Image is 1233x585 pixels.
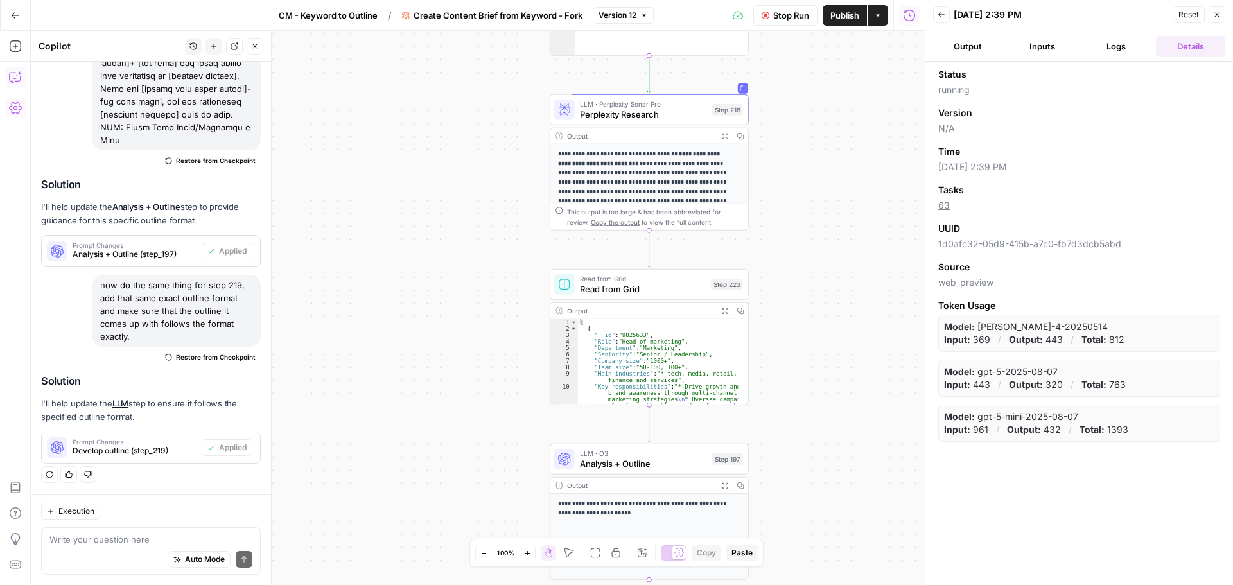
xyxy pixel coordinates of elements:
span: 100% [496,548,514,558]
button: Applied [202,439,252,456]
span: Toggle code folding, rows 1 through 19 [570,319,577,326]
div: This output is too large & has been abbreviated for review. to view the full content. [567,207,743,227]
div: Step 223 [711,279,743,290]
button: Version 12 [593,7,654,24]
span: web_preview [938,276,1220,289]
p: 432 [1007,423,1061,436]
span: 1d0afc32-05d9-415b-a7c0-fb7d3dcb5abd [938,238,1220,250]
p: / [1071,378,1074,391]
button: Applied [202,243,252,259]
div: 9 [550,371,578,383]
div: 5 [550,345,578,351]
span: Read from Grid [580,274,706,284]
span: Version [938,107,972,119]
div: 10 [550,383,578,448]
strong: Model: [944,366,975,377]
span: LLM · O3 [580,448,707,458]
button: Publish [823,5,867,26]
p: I'll help update the step to provide guidance for this specific outline format. [41,200,261,227]
p: gpt-5-2025-08-07 [944,365,1058,378]
strong: Output: [1007,424,1041,435]
h2: Solution [41,179,261,191]
p: 763 [1081,378,1126,391]
p: 443 [944,378,990,391]
span: Analysis + Outline [580,457,707,470]
button: Restore from Checkpoint [160,153,261,168]
span: / [388,8,392,23]
span: Develop outline (step_219) [73,445,197,457]
span: Reset [1178,9,1199,21]
div: Read from GridRead from GridStep 223Output[ { "__id":"9825633", "Role":"Head of marketing", "Depa... [550,269,749,405]
button: Stop Run [753,5,818,26]
g: Edge from step_223 to step_197 [647,405,651,442]
div: Step 218 [712,104,743,116]
span: Source [938,261,970,274]
button: Paste [726,545,758,561]
button: Execution [41,503,100,520]
p: / [1071,333,1074,346]
p: / [1069,423,1072,436]
strong: Total: [1080,424,1105,435]
div: Output [567,480,713,491]
span: Publish [830,9,859,22]
span: Execution [58,505,94,517]
button: Copy [692,545,721,561]
div: Output [567,131,713,141]
div: Step 197 [712,453,743,465]
strong: Output: [1009,379,1043,390]
button: Restore from Checkpoint [160,349,261,365]
p: I'll help update the step to ensure it follows the specified outline format. [41,397,261,424]
div: 8 [550,364,578,371]
strong: Input: [944,334,970,345]
button: Create Content Brief from Keyword - Fork [394,5,590,26]
p: / [996,423,999,436]
button: Details [1156,36,1225,57]
p: gpt-5-mini-2025-08-07 [944,410,1078,423]
div: Output [567,306,713,316]
span: Perplexity Research [580,108,707,121]
span: Copy the output [591,218,640,226]
p: 1393 [1080,423,1128,436]
span: CM - Keyword to Outline [279,9,378,22]
p: claude-sonnet-4-20250514 [944,320,1108,333]
span: Restore from Checkpoint [176,352,256,362]
span: Stop Run [773,9,809,22]
p: / [998,378,1001,391]
p: 443 [1009,333,1063,346]
a: LLM [112,398,128,408]
button: CM - Keyword to Outline [271,5,385,26]
div: 1 [550,319,578,326]
p: 961 [944,423,988,436]
span: Create Content Brief from Keyword - Fork [414,9,582,22]
p: 812 [1081,333,1124,346]
span: UUID [938,222,960,235]
span: Copy [697,547,716,559]
span: N/A [938,122,1220,135]
span: Token Usage [938,299,1220,312]
span: Toggle code folding, rows 2 through 18 [570,326,577,332]
a: Analysis + Outline [112,202,180,212]
p: 320 [1009,378,1063,391]
strong: Input: [944,379,970,390]
div: 6 [550,351,578,358]
p: / [998,333,1001,346]
span: running [938,83,1220,96]
button: Inputs [1008,36,1077,57]
button: Output [933,36,1002,57]
div: Copilot [39,40,181,53]
span: Prompt Changes [73,439,197,445]
strong: Total: [1081,334,1106,345]
span: Applied [219,245,247,257]
button: Logs [1082,36,1151,57]
p: 369 [944,333,990,346]
div: 4 [550,338,578,345]
span: LLM · Perplexity Sonar Pro [580,99,707,109]
div: 3 [550,332,578,338]
span: Analysis + Outline (step_197) [73,249,197,260]
span: Status [938,68,966,81]
strong: Model: [944,321,975,332]
h2: Solution [41,375,261,387]
button: Reset [1173,6,1205,23]
strong: Output: [1009,334,1043,345]
strong: Model: [944,411,975,422]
